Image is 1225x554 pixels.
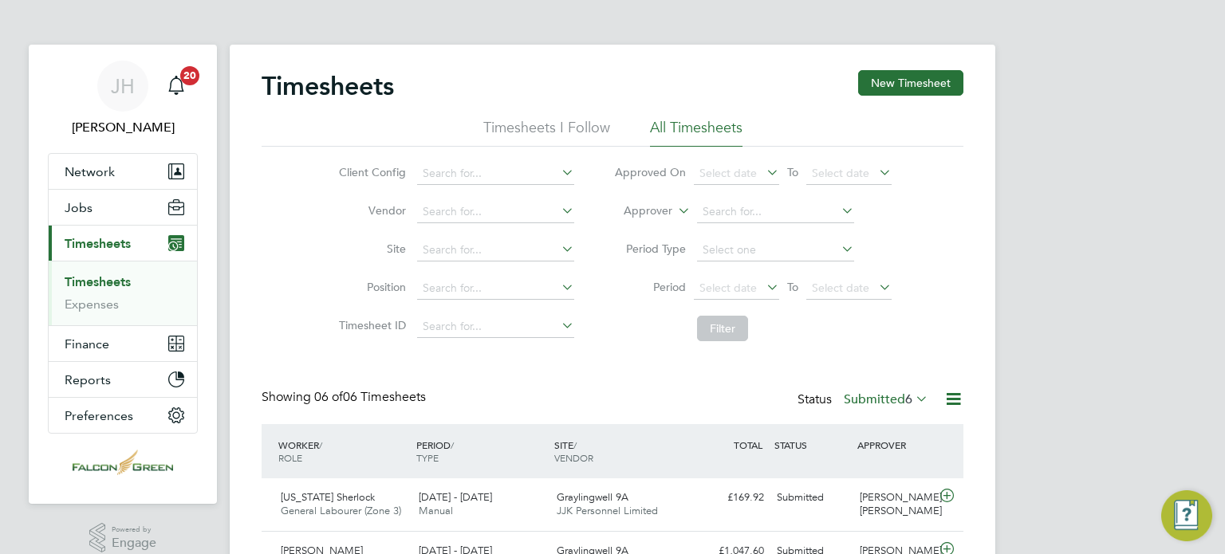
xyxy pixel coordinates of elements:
[29,45,217,504] nav: Main navigation
[451,438,454,451] span: /
[262,70,394,102] h2: Timesheets
[550,430,688,472] div: SITE
[1161,490,1212,541] button: Engage Resource Center
[697,239,854,261] input: Select one
[417,201,574,223] input: Search for...
[334,165,406,179] label: Client Config
[697,201,854,223] input: Search for...
[314,389,426,405] span: 06 Timesheets
[812,281,869,295] span: Select date
[614,165,686,179] label: Approved On
[111,76,135,96] span: JH
[419,490,492,504] span: [DATE] - [DATE]
[782,162,803,183] span: To
[73,450,173,475] img: falcongreen-logo-retina.png
[650,118,742,147] li: All Timesheets
[65,408,133,423] span: Preferences
[770,485,853,511] div: Submitted
[49,226,197,261] button: Timesheets
[65,274,131,289] a: Timesheets
[905,391,912,407] span: 6
[281,490,375,504] span: [US_STATE] Sherlock
[160,61,192,112] a: 20
[274,430,412,472] div: WORKER
[853,485,936,525] div: [PERSON_NAME] [PERSON_NAME]
[573,438,577,451] span: /
[782,277,803,297] span: To
[65,236,131,251] span: Timesheets
[417,239,574,261] input: Search for...
[281,504,401,517] span: General Labourer (Zone 3)
[554,451,593,464] span: VENDOR
[798,389,932,411] div: Status
[858,70,963,96] button: New Timesheet
[483,118,610,147] li: Timesheets I Follow
[697,316,748,341] button: Filter
[49,398,197,433] button: Preferences
[614,242,686,256] label: Period Type
[334,203,406,218] label: Vendor
[734,438,762,451] span: TOTAL
[319,438,322,451] span: /
[417,163,574,185] input: Search for...
[65,200,93,215] span: Jobs
[89,523,157,553] a: Powered byEngage
[557,504,658,517] span: JJK Personnel Limited
[65,336,109,352] span: Finance
[48,450,198,475] a: Go to home page
[112,536,156,550] span: Engage
[557,490,628,504] span: Graylingwell 9A
[416,451,439,464] span: TYPE
[812,166,869,180] span: Select date
[49,190,197,225] button: Jobs
[49,326,197,361] button: Finance
[65,297,119,312] a: Expenses
[412,430,550,472] div: PERIOD
[65,372,111,387] span: Reports
[334,318,406,332] label: Timesheet ID
[48,61,198,137] a: JH[PERSON_NAME]
[49,362,197,397] button: Reports
[49,154,197,189] button: Network
[278,451,302,464] span: ROLE
[601,203,672,219] label: Approver
[699,166,757,180] span: Select date
[112,523,156,536] span: Powered by
[417,316,574,338] input: Search for...
[687,485,770,511] div: £169.92
[699,281,757,295] span: Select date
[853,430,936,459] div: APPROVER
[770,430,853,459] div: STATUS
[334,242,406,256] label: Site
[65,164,115,179] span: Network
[262,389,429,406] div: Showing
[417,277,574,300] input: Search for...
[419,504,453,517] span: Manual
[48,118,198,137] span: John Hearty
[180,66,199,85] span: 20
[844,391,928,407] label: Submitted
[314,389,343,405] span: 06 of
[334,280,406,294] label: Position
[614,280,686,294] label: Period
[49,261,197,325] div: Timesheets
